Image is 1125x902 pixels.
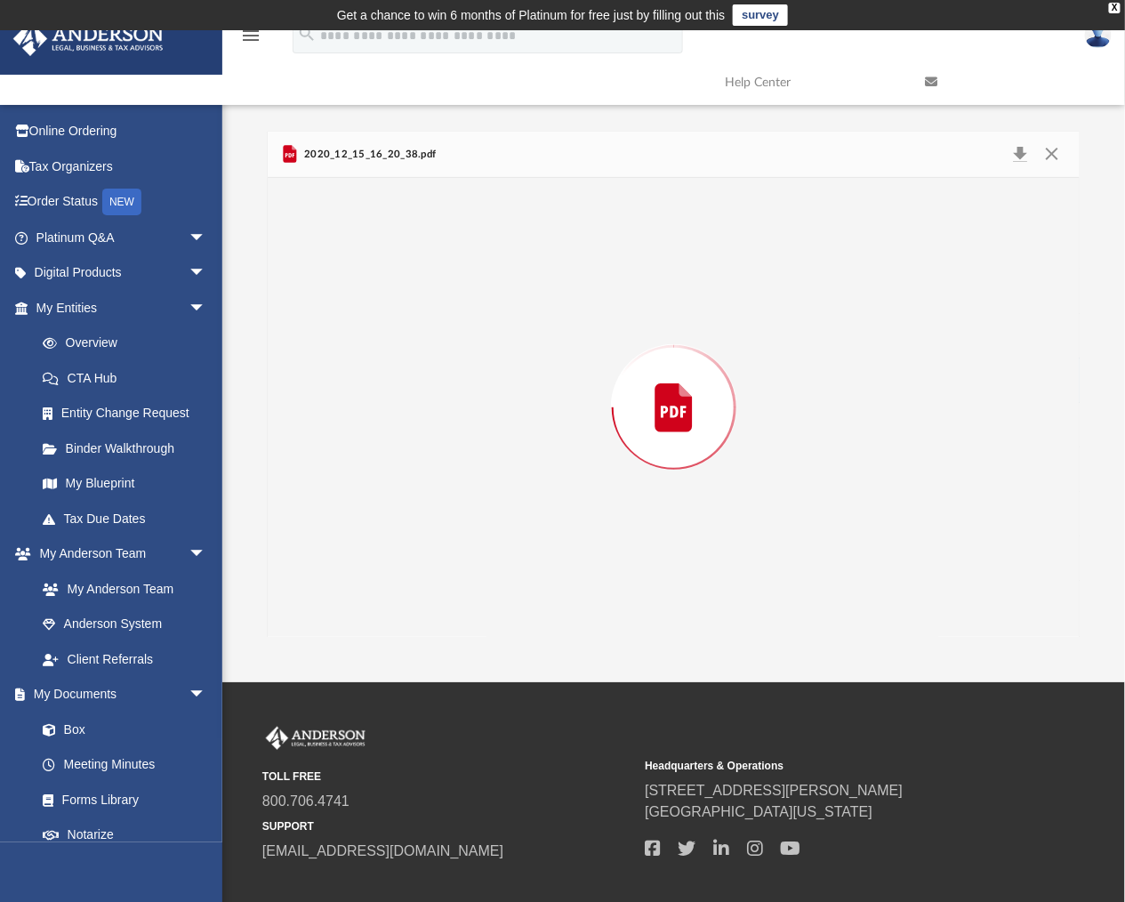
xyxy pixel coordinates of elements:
[25,817,224,853] a: Notarize
[240,34,261,46] a: menu
[733,4,788,26] a: survey
[25,782,215,817] a: Forms Library
[25,607,224,642] a: Anderson System
[25,747,224,783] a: Meeting Minutes
[711,47,912,117] a: Help Center
[262,818,632,834] small: SUPPORT
[12,677,224,713] a: My Documentsarrow_drop_down
[25,712,215,747] a: Box
[1036,142,1068,167] button: Close
[262,793,350,809] a: 800.706.4741
[337,4,726,26] div: Get a chance to win 6 months of Platinum for free just by filling out this
[645,758,1015,774] small: Headquarters & Operations
[297,24,317,44] i: search
[12,184,233,221] a: Order StatusNEW
[189,677,224,713] span: arrow_drop_down
[25,641,224,677] a: Client Referrals
[645,804,872,819] a: [GEOGRAPHIC_DATA][US_STATE]
[12,255,233,291] a: Digital Productsarrow_drop_down
[8,21,169,56] img: Anderson Advisors Platinum Portal
[12,220,233,255] a: Platinum Q&Aarrow_drop_down
[25,501,233,536] a: Tax Due Dates
[12,149,233,184] a: Tax Organizers
[645,783,903,798] a: [STREET_ADDRESS][PERSON_NAME]
[1109,3,1121,13] div: close
[240,25,261,46] i: menu
[12,536,224,572] a: My Anderson Teamarrow_drop_down
[189,290,224,326] span: arrow_drop_down
[189,255,224,292] span: arrow_drop_down
[1004,142,1036,167] button: Download
[25,396,233,431] a: Entity Change Request
[25,326,233,361] a: Overview
[301,147,436,163] span: 2020_12_15_16_20_38.pdf
[262,769,632,785] small: TOLL FREE
[268,132,1081,638] div: Preview
[262,727,369,750] img: Anderson Advisors Platinum Portal
[25,466,224,502] a: My Blueprint
[12,114,233,149] a: Online Ordering
[25,571,215,607] a: My Anderson Team
[25,431,233,466] a: Binder Walkthrough
[189,220,224,256] span: arrow_drop_down
[25,360,233,396] a: CTA Hub
[1085,22,1112,48] img: User Pic
[189,536,224,573] span: arrow_drop_down
[12,290,233,326] a: My Entitiesarrow_drop_down
[102,189,141,215] div: NEW
[262,843,503,858] a: [EMAIL_ADDRESS][DOMAIN_NAME]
